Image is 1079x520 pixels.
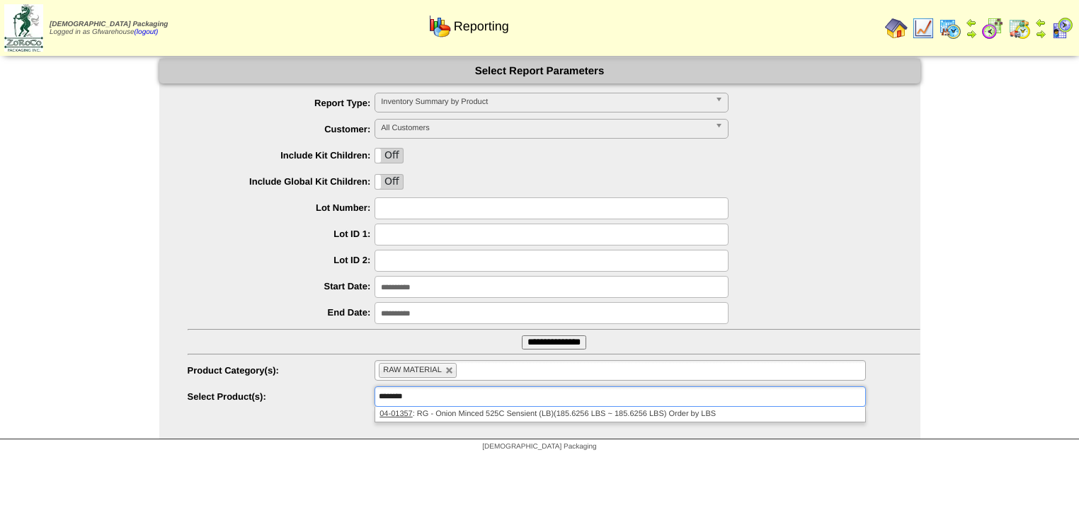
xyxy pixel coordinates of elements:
[375,148,404,163] div: OnOff
[188,391,375,402] label: Select Product(s):
[188,124,375,134] label: Customer:
[381,93,709,110] span: Inventory Summary by Product
[188,281,375,291] label: Start Date:
[383,366,442,374] span: RAW MATERIAL
[966,28,977,40] img: arrowright.gif
[4,4,43,52] img: zoroco-logo-small.webp
[188,255,375,265] label: Lot ID 2:
[379,410,413,418] em: 04-01357
[912,17,935,40] img: line_graph.gif
[50,21,168,28] span: [DEMOGRAPHIC_DATA] Packaging
[1051,17,1073,40] img: calendarcustomer.gif
[381,120,709,137] span: All Customers
[188,98,375,108] label: Report Type:
[1008,17,1031,40] img: calendarinout.gif
[966,17,977,28] img: arrowleft.gif
[428,15,451,37] img: graph.gif
[939,17,961,40] img: calendarprod.gif
[375,149,403,163] label: Off
[188,202,375,213] label: Lot Number:
[981,17,1004,40] img: calendarblend.gif
[482,443,596,451] span: [DEMOGRAPHIC_DATA] Packaging
[1035,28,1046,40] img: arrowright.gif
[885,17,908,40] img: home.gif
[454,19,509,34] span: Reporting
[50,21,168,36] span: Logged in as Gfwarehouse
[1035,17,1046,28] img: arrowleft.gif
[188,150,375,161] label: Include Kit Children:
[375,407,864,422] li: : RG - Onion Minced 525C Sensient (LB)(185.6256 LBS ~ 185.6256 LBS) Order by LBS
[159,59,920,83] div: Select Report Parameters
[188,307,375,318] label: End Date:
[188,365,375,376] label: Product Category(s):
[188,176,375,187] label: Include Global Kit Children:
[375,175,403,189] label: Off
[188,229,375,239] label: Lot ID 1:
[375,174,404,190] div: OnOff
[135,28,159,36] a: (logout)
